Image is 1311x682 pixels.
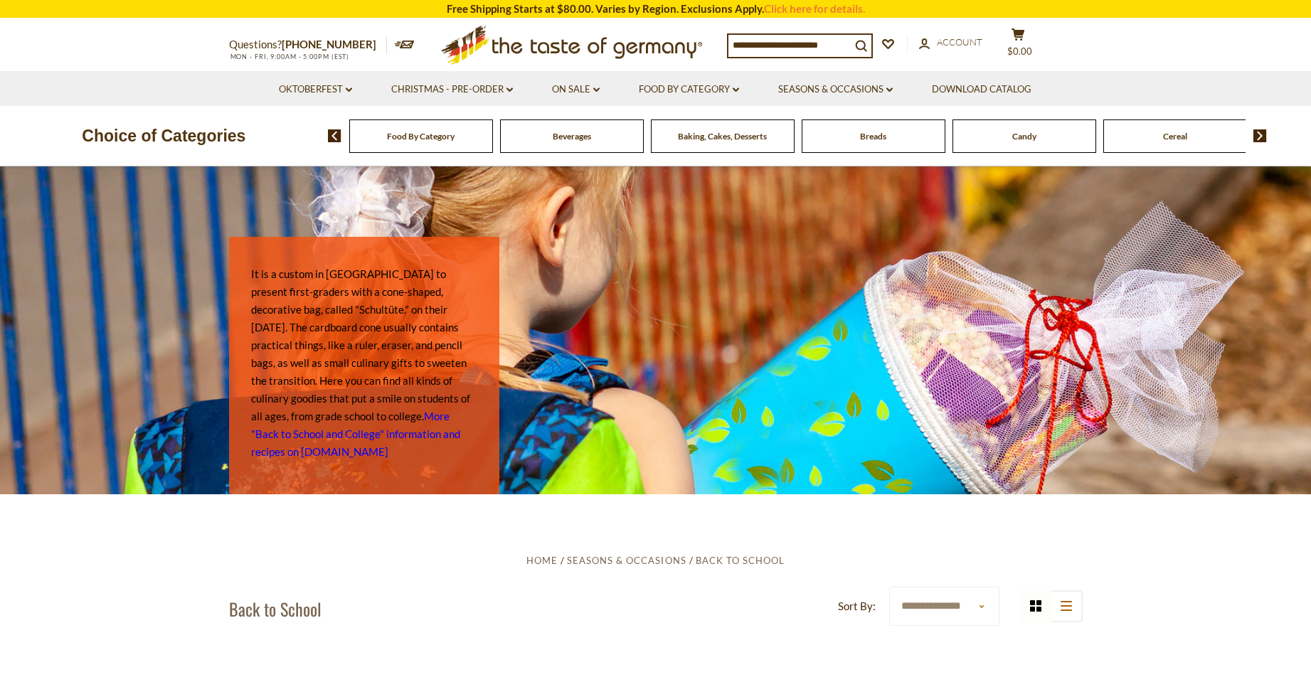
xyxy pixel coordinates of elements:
a: On Sale [552,82,600,97]
a: Christmas - PRE-ORDER [391,82,513,97]
img: previous arrow [328,129,341,142]
p: It is a custom in [GEOGRAPHIC_DATA] to present first-graders with a cone-shaped, decorative bag, ... [251,265,477,461]
a: Seasons & Occasions [567,555,686,566]
h1: Back to School [229,598,322,619]
a: Seasons & Occasions [778,82,893,97]
a: Baking, Cakes, Desserts [678,131,767,142]
a: [PHONE_NUMBER] [282,38,376,50]
a: Home [526,555,558,566]
span: $0.00 [1007,46,1032,57]
span: Account [937,36,982,48]
a: Food By Category [387,131,455,142]
button: $0.00 [997,28,1040,63]
a: Cereal [1163,131,1187,142]
a: Oktoberfest [279,82,352,97]
p: Questions? [229,36,387,54]
a: Account [919,35,982,50]
a: Click here for details. [764,2,865,15]
span: MON - FRI, 9:00AM - 5:00PM (EST) [229,53,350,60]
img: next arrow [1253,129,1267,142]
a: Candy [1012,131,1036,142]
a: Breads [860,131,886,142]
a: Back to School [696,555,785,566]
a: Food By Category [639,82,739,97]
a: Beverages [553,131,591,142]
label: Sort By: [838,597,876,615]
a: Download Catalog [932,82,1031,97]
a: More "Back to School and College" information and recipes on [DOMAIN_NAME] [251,410,460,458]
